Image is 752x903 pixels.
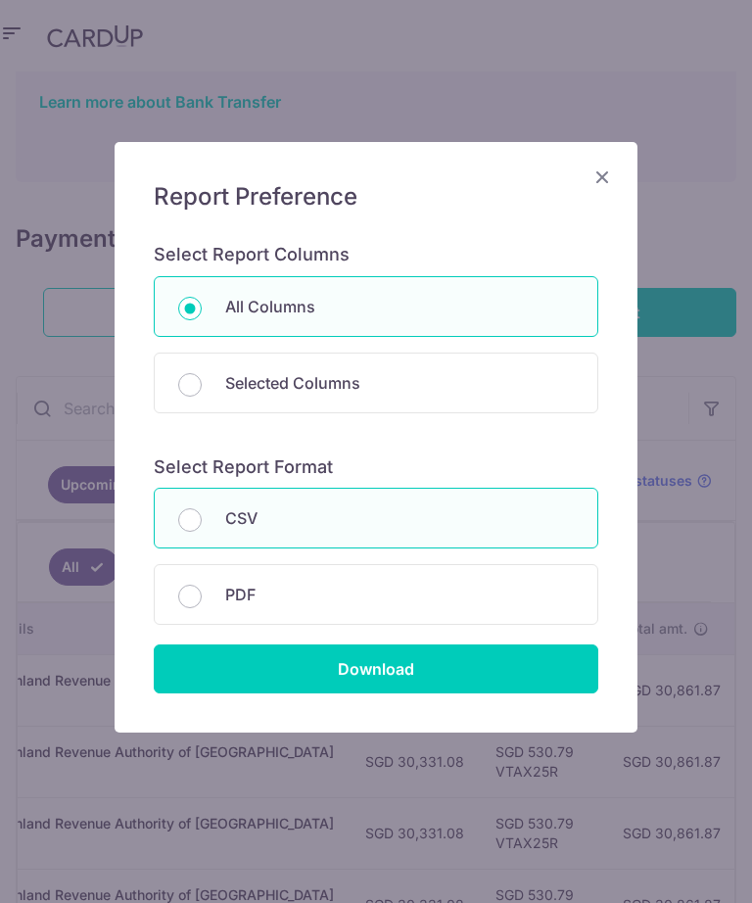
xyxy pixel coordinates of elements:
[225,506,574,530] p: CSV
[154,456,598,479] h6: Select Report Format
[154,244,598,266] h6: Select Report Columns
[154,181,598,213] h5: Report Preference
[590,166,614,189] button: Close
[154,644,598,693] input: Download
[225,371,574,395] p: Selected Columns
[225,295,574,318] p: All Columns
[225,583,574,606] p: PDF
